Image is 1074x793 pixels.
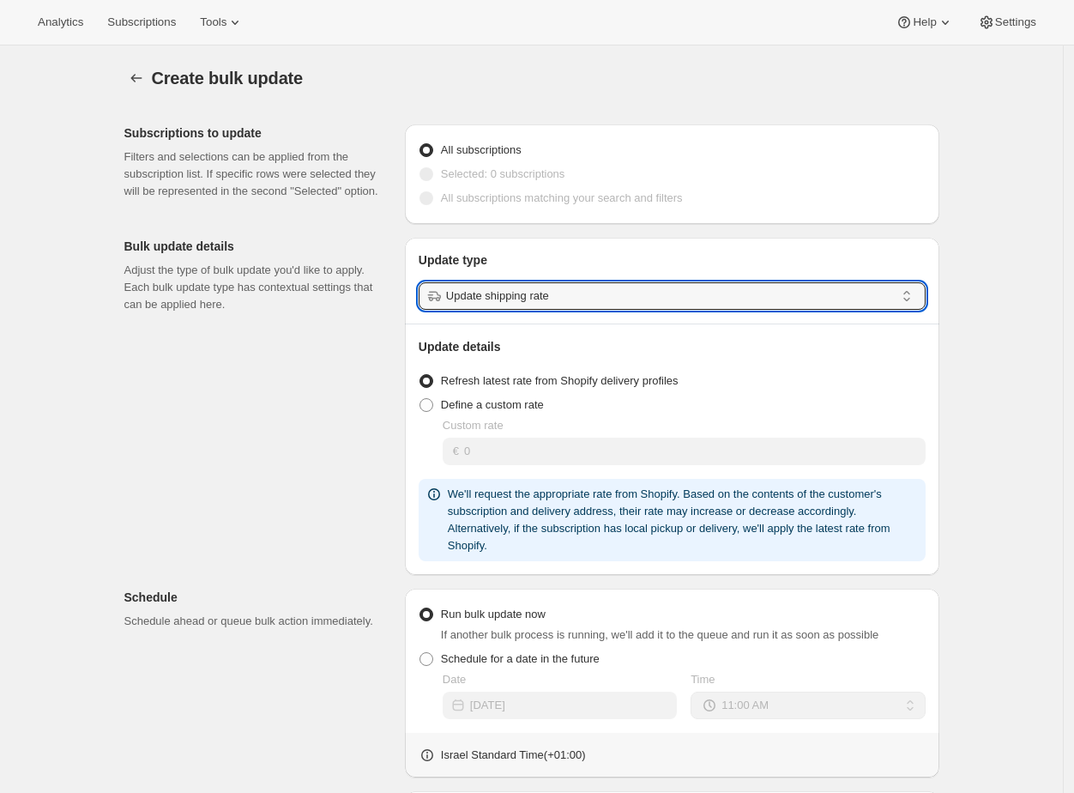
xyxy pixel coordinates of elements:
[441,652,600,665] span: Schedule for a date in the future
[124,262,391,313] p: Adjust the type of bulk update you'd like to apply. Each bulk update type has contextual settings...
[441,747,586,764] p: Israel Standard Time ( +01 : 00 )
[419,338,926,355] p: Update details
[441,167,565,180] span: Selected: 0 subscriptions
[124,589,391,606] p: Schedule
[441,374,679,387] span: Refresh latest rate from Shopify delivery profiles
[27,10,94,34] button: Analytics
[38,15,83,29] span: Analytics
[124,613,391,630] p: Schedule ahead or queue bulk action immediately.
[107,15,176,29] span: Subscriptions
[885,10,963,34] button: Help
[913,15,936,29] span: Help
[152,69,303,88] span: Create bulk update
[124,148,391,200] p: Filters and selections can be applied from the subscription list. If specific rows were selected ...
[200,15,226,29] span: Tools
[97,10,186,34] button: Subscriptions
[968,10,1047,34] button: Settings
[691,673,715,686] span: Time
[441,398,544,411] span: Define a custom rate
[441,143,522,156] span: All subscriptions
[443,419,504,432] span: Custom rate
[441,628,879,641] span: If another bulk process is running, we'll add it to the queue and run it as soon as possible
[419,251,926,269] p: Update type
[443,673,466,686] span: Date
[453,445,459,457] span: €
[124,238,391,255] p: Bulk update details
[448,486,919,554] p: We'll request the appropriate rate from Shopify. Based on the contents of the customer's subscrip...
[995,15,1036,29] span: Settings
[441,608,546,620] span: Run bulk update now
[190,10,254,34] button: Tools
[441,191,683,204] span: All subscriptions matching your search and filters
[124,124,391,142] p: Subscriptions to update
